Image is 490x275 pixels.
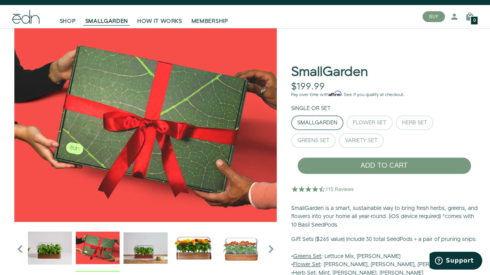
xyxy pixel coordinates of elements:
a: MEMBERSHIP [187,8,233,25]
i: Previous slide [12,241,28,257]
button: Herb Set [396,115,433,130]
div: 4 / 6 [124,226,167,272]
img: edn-smallgarden-mixed-herbs-table-product-2000px_1024x.jpg [124,226,167,270]
div: 2 / 6 [28,226,72,272]
div: 3 / 6 [76,226,119,272]
div: 6 / 6 [219,226,263,272]
div: 5 / 6 [171,226,215,272]
div: Flower Set [353,120,386,125]
div: Herb Set [402,120,427,125]
p: Pay over time with . See if you qualify at checkout. [291,91,478,98]
p: SmallGarden is a smart, sustainable way to bring fresh herbs, greens, and flowers into your home ... [291,205,478,230]
img: edn-trim-basil.2021-09-07_14_55_24_1024x.gif [28,226,72,270]
img: EMAILS_-_Holiday_21_PT1_28_9986b34a-7908-4121-b1c1-9595d1e43abe_4096x.png [12,28,279,222]
div: 3 / 6 [12,28,279,222]
iframe: Opens a widget where you can find more information [430,252,482,271]
span: SHOP [60,17,76,25]
h1: SmallGarden [291,65,368,79]
img: 4.5 star rating [291,181,355,197]
u: Greens Set [293,253,321,260]
span: Affirm [329,91,342,96]
button: Greens Set [291,133,336,148]
i: Next slide [263,241,279,257]
button: BUY [423,11,445,22]
span: 0 [473,19,476,23]
span: HOW IT WORKS [137,17,182,25]
a: SMALLGARDEN [81,8,133,25]
a: HOW IT WORKS [133,8,186,25]
div: Greens Set [297,138,330,143]
img: EMAILS_-_Holiday_21_PT1_28_9986b34a-7908-4121-b1c1-9595d1e43abe_1024x.png [76,226,119,270]
img: edn-smallgarden_1024x.jpg [219,226,263,270]
span: MEMBERSHIP [192,17,228,25]
div: SmallGarden [297,120,337,125]
button: Variety Set [339,133,384,148]
button: SmallGarden [291,115,343,130]
span: SMALLGARDEN [85,17,128,25]
u: Flower Set [293,261,321,268]
a: SHOP [55,8,81,25]
b: Gift Sets ($265 value) Include 30 total SeedPods + a pair of pruning snips: [291,235,477,243]
img: edn-smallgarden-marigold-hero-SLV-2000px_1024x.png [171,226,215,270]
div: $199.99 [291,81,325,93]
button: ADD TO CART [297,157,471,174]
div: Variety Set [345,138,378,143]
label: Single or Set [291,105,331,112]
button: Flower Set [347,115,393,130]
